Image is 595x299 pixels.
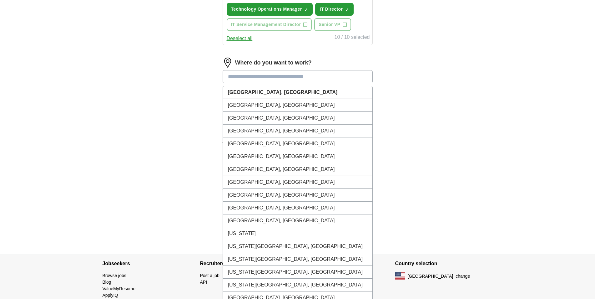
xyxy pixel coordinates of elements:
[228,90,338,95] strong: [GEOGRAPHIC_DATA], [GEOGRAPHIC_DATA]
[223,202,372,214] li: [GEOGRAPHIC_DATA], [GEOGRAPHIC_DATA]
[408,273,453,280] span: [GEOGRAPHIC_DATA]
[227,18,312,31] button: IT Service Management Director
[456,273,470,280] button: change
[200,273,219,278] a: Post a job
[103,273,126,278] a: Browse jobs
[227,35,253,42] button: Deselect all
[223,125,372,137] li: [GEOGRAPHIC_DATA], [GEOGRAPHIC_DATA]
[223,99,372,112] li: [GEOGRAPHIC_DATA], [GEOGRAPHIC_DATA]
[304,7,308,12] span: ✓
[395,272,405,280] img: US flag
[103,293,118,298] a: ApplyIQ
[315,3,354,16] button: IT Director✓
[231,21,301,28] span: IT Service Management Director
[103,286,136,291] a: ValueMyResume
[223,266,372,279] li: [US_STATE][GEOGRAPHIC_DATA], [GEOGRAPHIC_DATA]
[223,112,372,125] li: [GEOGRAPHIC_DATA], [GEOGRAPHIC_DATA]
[103,280,111,285] a: Blog
[227,3,313,16] button: Technology Operations Manager✓
[231,6,302,13] span: Technology Operations Manager
[235,59,312,67] label: Where do you want to work?
[223,253,372,266] li: [US_STATE][GEOGRAPHIC_DATA], [GEOGRAPHIC_DATA]
[223,163,372,176] li: [GEOGRAPHIC_DATA], [GEOGRAPHIC_DATA]
[319,21,340,28] span: Senior VP
[345,7,349,12] span: ✓
[223,240,372,253] li: [US_STATE][GEOGRAPHIC_DATA], [GEOGRAPHIC_DATA]
[223,214,372,227] li: [GEOGRAPHIC_DATA], [GEOGRAPHIC_DATA]
[223,176,372,189] li: [GEOGRAPHIC_DATA], [GEOGRAPHIC_DATA]
[200,280,207,285] a: API
[223,137,372,150] li: [GEOGRAPHIC_DATA], [GEOGRAPHIC_DATA]
[223,227,372,240] li: [US_STATE]
[395,255,493,272] h4: Country selection
[320,6,343,13] span: IT Director
[223,150,372,163] li: [GEOGRAPHIC_DATA], [GEOGRAPHIC_DATA]
[223,58,233,68] img: location.png
[335,34,370,42] div: 10 / 10 selected
[223,189,372,202] li: [GEOGRAPHIC_DATA], [GEOGRAPHIC_DATA]
[314,18,351,31] button: Senior VP
[223,279,372,291] li: [US_STATE][GEOGRAPHIC_DATA], [GEOGRAPHIC_DATA]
